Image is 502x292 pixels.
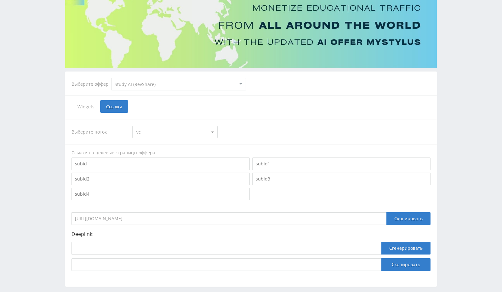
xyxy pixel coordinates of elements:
div: Ссылки на целевые страницы оффера. [71,150,431,156]
span: Widgets [71,100,100,113]
div: Скопировать [386,212,431,225]
input: subid4 [71,188,250,200]
span: Ссылки [100,100,128,113]
button: Сгенерировать [381,242,431,255]
input: subid [71,157,250,170]
input: subid3 [252,173,431,185]
input: subid2 [71,173,250,185]
div: Выберите поток [71,126,126,138]
input: subid1 [252,157,431,170]
p: Deeplink: [71,231,431,237]
div: Выберите оффер [71,82,111,87]
button: Скопировать [381,258,431,271]
span: vc [136,126,208,138]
